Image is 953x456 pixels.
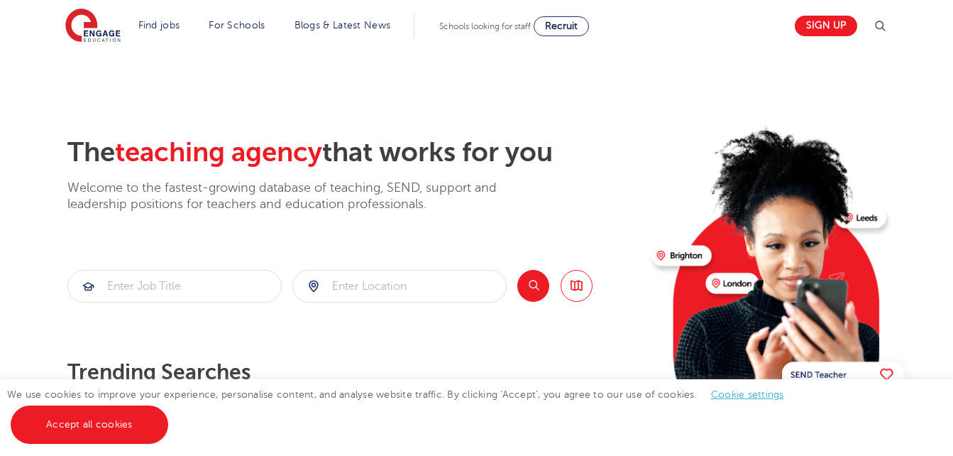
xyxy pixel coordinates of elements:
input: Submit [68,271,281,302]
span: teaching agency [115,137,322,168]
div: Submit [292,270,507,303]
button: Search [517,270,549,302]
input: Submit [293,271,506,302]
span: Recruit [545,21,578,31]
img: Engage Education [65,9,121,44]
h2: The that works for you [67,136,640,169]
a: Recruit [534,16,589,36]
p: Welcome to the fastest-growing database of teaching, SEND, support and leadership positions for t... [67,180,536,213]
a: Cookie settings [711,389,784,400]
a: Accept all cookies [11,406,168,444]
a: Blogs & Latest News [294,20,391,31]
div: Submit [67,270,282,303]
a: Find jobs [138,20,180,31]
a: For Schools [209,20,265,31]
span: Schools looking for staff [439,21,531,31]
p: Trending searches [67,359,640,385]
span: We use cookies to improve your experience, personalise content, and analyse website traffic. By c... [7,389,798,430]
a: Sign up [795,16,857,36]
